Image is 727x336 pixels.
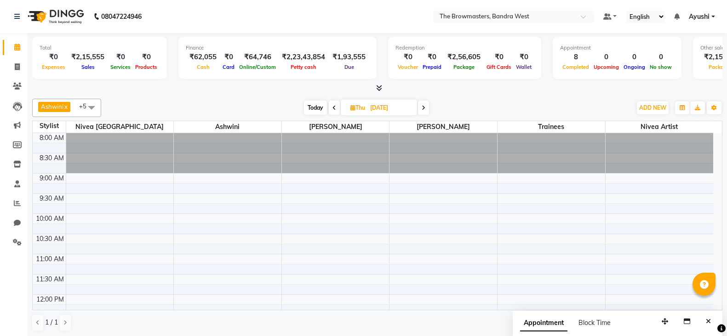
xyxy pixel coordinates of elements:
[304,101,327,115] span: Today
[108,64,133,70] span: Services
[514,64,534,70] span: Wallet
[133,64,160,70] span: Products
[637,101,669,114] button: ADD NEW
[484,52,514,62] div: ₹0
[108,52,133,62] div: ₹0
[45,318,58,327] span: 1 / 1
[220,52,237,62] div: ₹0
[621,52,647,62] div: 0
[395,64,420,70] span: Voucher
[34,234,66,244] div: 10:30 AM
[278,52,329,62] div: ₹2,23,43,854
[174,121,281,133] span: Ashwini
[34,254,66,264] div: 11:00 AM
[688,299,718,327] iframe: chat widget
[23,4,86,29] img: logo
[237,52,278,62] div: ₹64,746
[40,44,160,52] div: Total
[34,214,66,224] div: 10:00 AM
[101,4,142,29] b: 08047224946
[348,104,367,111] span: Thu
[33,121,66,131] div: Stylist
[195,64,212,70] span: Cash
[560,44,674,52] div: Appointment
[606,121,713,133] span: Nivea Artist
[395,44,534,52] div: Redemption
[514,52,534,62] div: ₹0
[329,52,369,62] div: ₹1,93,555
[66,121,174,133] span: Nivea [GEOGRAPHIC_DATA]
[79,64,97,70] span: Sales
[367,101,413,115] input: 2025-10-09
[63,103,68,110] a: x
[389,121,497,133] span: [PERSON_NAME]
[420,64,444,70] span: Prepaid
[591,64,621,70] span: Upcoming
[186,44,369,52] div: Finance
[38,153,66,163] div: 8:30 AM
[288,64,319,70] span: Petty cash
[639,104,666,111] span: ADD NEW
[282,121,389,133] span: [PERSON_NAME]
[38,194,66,203] div: 9:30 AM
[41,103,63,110] span: Ashwini
[647,64,674,70] span: No show
[591,52,621,62] div: 0
[484,64,514,70] span: Gift Cards
[444,52,484,62] div: ₹2,56,605
[578,319,611,327] span: Block Time
[621,64,647,70] span: Ongoing
[342,64,356,70] span: Due
[34,274,66,284] div: 11:30 AM
[40,64,68,70] span: Expenses
[647,52,674,62] div: 0
[420,52,444,62] div: ₹0
[133,52,160,62] div: ₹0
[560,64,591,70] span: Completed
[451,64,477,70] span: Package
[38,133,66,143] div: 8:00 AM
[38,174,66,183] div: 9:00 AM
[689,12,710,22] span: Ayushi
[220,64,237,70] span: Card
[498,121,605,133] span: trainees
[34,295,66,304] div: 12:00 PM
[186,52,220,62] div: ₹62,055
[237,64,278,70] span: Online/Custom
[520,315,567,331] span: Appointment
[40,52,68,62] div: ₹0
[79,102,93,110] span: +5
[68,52,108,62] div: ₹2,15,555
[395,52,420,62] div: ₹0
[560,52,591,62] div: 8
